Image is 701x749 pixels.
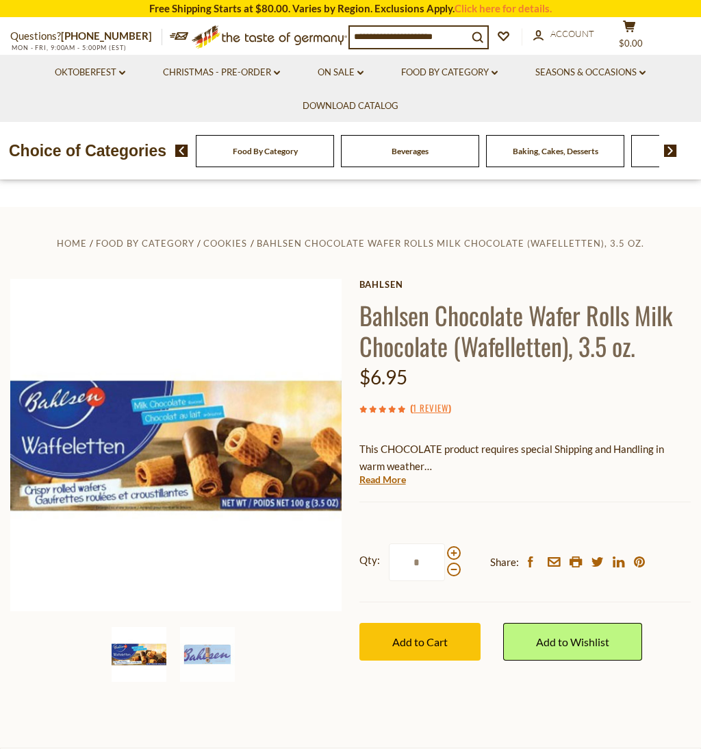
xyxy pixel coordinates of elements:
[533,27,594,42] a: Account
[535,65,646,80] a: Seasons & Occasions
[318,65,364,80] a: On Sale
[233,146,298,156] a: Food By Category
[359,299,691,361] h1: Bahlsen Chocolate Wafer Rolls Milk Chocolate (Wafelletten), 3.5 oz.
[550,28,594,39] span: Account
[203,238,247,249] a: Cookies
[61,29,152,42] a: [PHONE_NUMBER]
[664,145,677,157] img: next arrow
[359,279,691,290] a: Bahlsen
[619,38,643,49] span: $0.00
[413,401,448,416] a: 1 Review
[455,2,552,14] a: Click here for details.
[359,623,481,661] button: Add to Cart
[96,238,194,249] a: Food By Category
[175,145,188,157] img: previous arrow
[112,627,166,682] img: Bahlsen Chocolate Wafer Rolls Milk Chocolate (Wafelletten)
[55,65,125,80] a: Oktoberfest
[180,627,235,682] img: Bahlsen Chocolate Wafer Rolls Milk Chocolate (Wafelletten)
[257,238,644,249] a: Bahlsen Chocolate Wafer Rolls Milk Chocolate (Wafelletten), 3.5 oz.
[410,401,451,415] span: ( )
[401,65,498,80] a: Food By Category
[359,441,691,475] p: This CHOCOLATE product requires special Shipping and Handling in warm weather
[10,27,162,45] p: Questions?
[10,44,127,51] span: MON - FRI, 9:00AM - 5:00PM (EST)
[163,65,280,80] a: Christmas - PRE-ORDER
[359,552,380,569] strong: Qty:
[389,543,445,581] input: Qty:
[10,279,342,611] img: Bahlsen Chocolate Wafer Rolls Milk Chocolate (Wafelletten)
[57,238,87,249] a: Home
[490,554,519,571] span: Share:
[609,20,650,54] button: $0.00
[503,623,642,661] a: Add to Wishlist
[359,365,407,389] span: $6.95
[513,146,598,156] a: Baking, Cakes, Desserts
[303,99,398,114] a: Download Catalog
[392,146,429,156] a: Beverages
[392,635,448,648] span: Add to Cart
[359,473,406,487] a: Read More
